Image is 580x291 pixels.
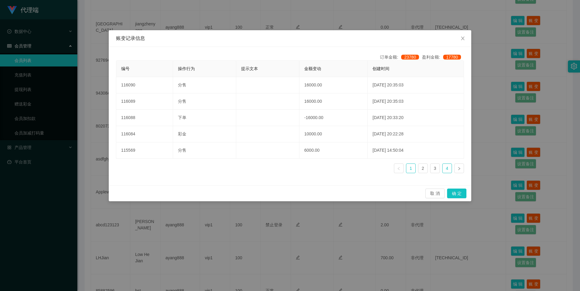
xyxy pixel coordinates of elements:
span: 操作行为 [178,66,195,71]
td: 116089 [116,93,173,110]
button: 取 消 [425,189,445,198]
li: 1 [406,163,416,173]
li: 上一页 [394,163,404,173]
td: 116084 [116,126,173,142]
td: [DATE] 20:33:20 [368,110,464,126]
a: 2 [418,164,427,173]
td: 116090 [116,77,173,93]
td: 10000.00 [299,126,368,142]
td: 分售 [173,142,236,159]
span: 编号 [121,66,130,71]
button: 确 定 [447,189,466,198]
td: 分售 [173,93,236,110]
li: 3 [430,163,440,173]
div: 账变记录信息 [116,35,464,42]
a: 1 [406,164,415,173]
span: 17780 [443,55,461,60]
i: 图标: left [397,167,401,170]
td: 16000.00 [299,93,368,110]
i: 图标: close [460,36,465,41]
td: 6000.00 [299,142,368,159]
i: 图标: right [457,167,461,170]
td: 分售 [173,77,236,93]
td: 下单 [173,110,236,126]
li: 4 [442,163,452,173]
span: 金额变动 [304,66,321,71]
td: [DATE] 20:35:03 [368,77,464,93]
li: 2 [418,163,428,173]
td: [DATE] 20:35:03 [368,93,464,110]
td: 彩金 [173,126,236,142]
span: 23780 [401,55,419,60]
td: 115569 [116,142,173,159]
td: [DATE] 14:50:04 [368,142,464,159]
li: 下一页 [454,163,464,173]
a: 4 [443,164,452,173]
span: 提示文本 [241,66,258,71]
div: 订单金额: [380,54,422,60]
span: 创建时间 [372,66,389,71]
td: 116088 [116,110,173,126]
td: 16000.00 [299,77,368,93]
button: Close [454,30,471,47]
a: 3 [430,164,440,173]
td: -16000.00 [299,110,368,126]
td: [DATE] 20:22:28 [368,126,464,142]
div: 盈利金额: [422,54,464,60]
